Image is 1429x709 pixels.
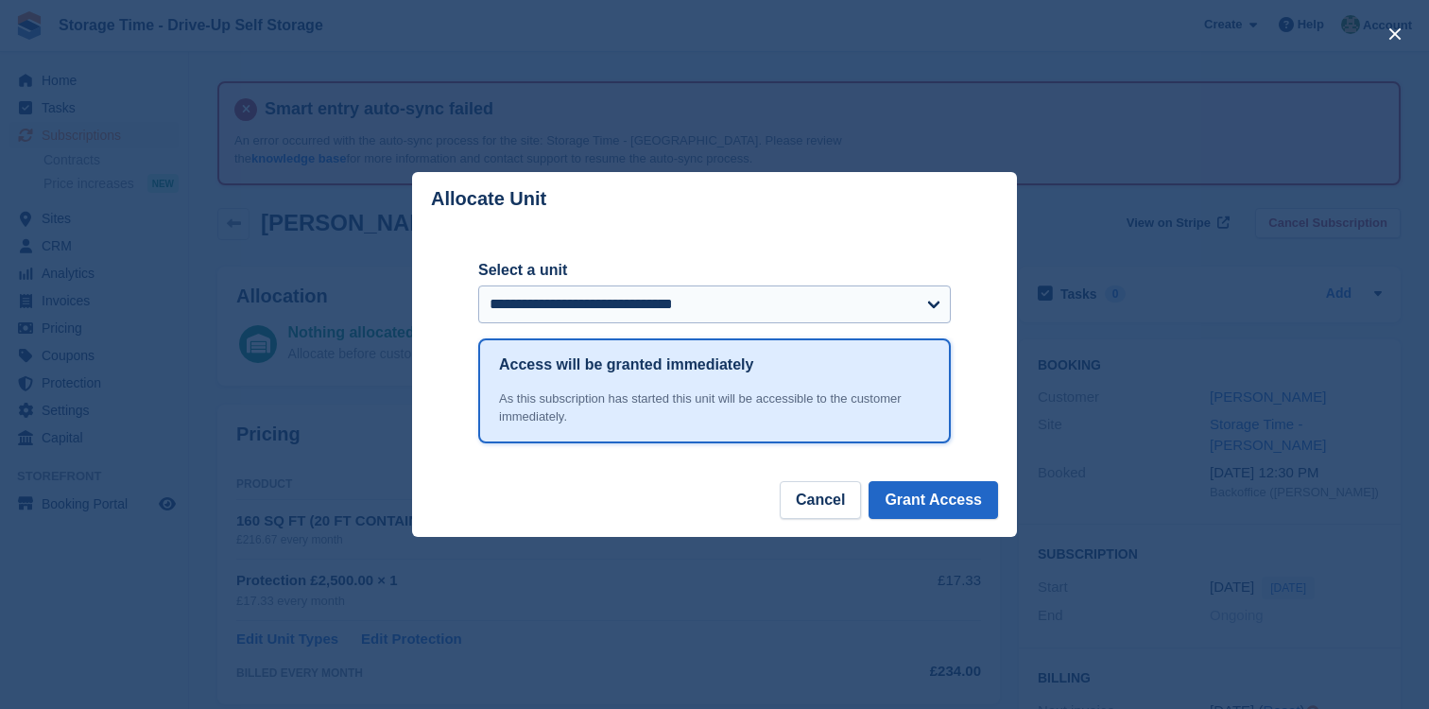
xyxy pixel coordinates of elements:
[431,188,546,210] p: Allocate Unit
[499,389,930,426] div: As this subscription has started this unit will be accessible to the customer immediately.
[499,354,753,376] h1: Access will be granted immediately
[478,259,951,282] label: Select a unit
[780,481,861,519] button: Cancel
[1380,19,1410,49] button: close
[869,481,998,519] button: Grant Access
